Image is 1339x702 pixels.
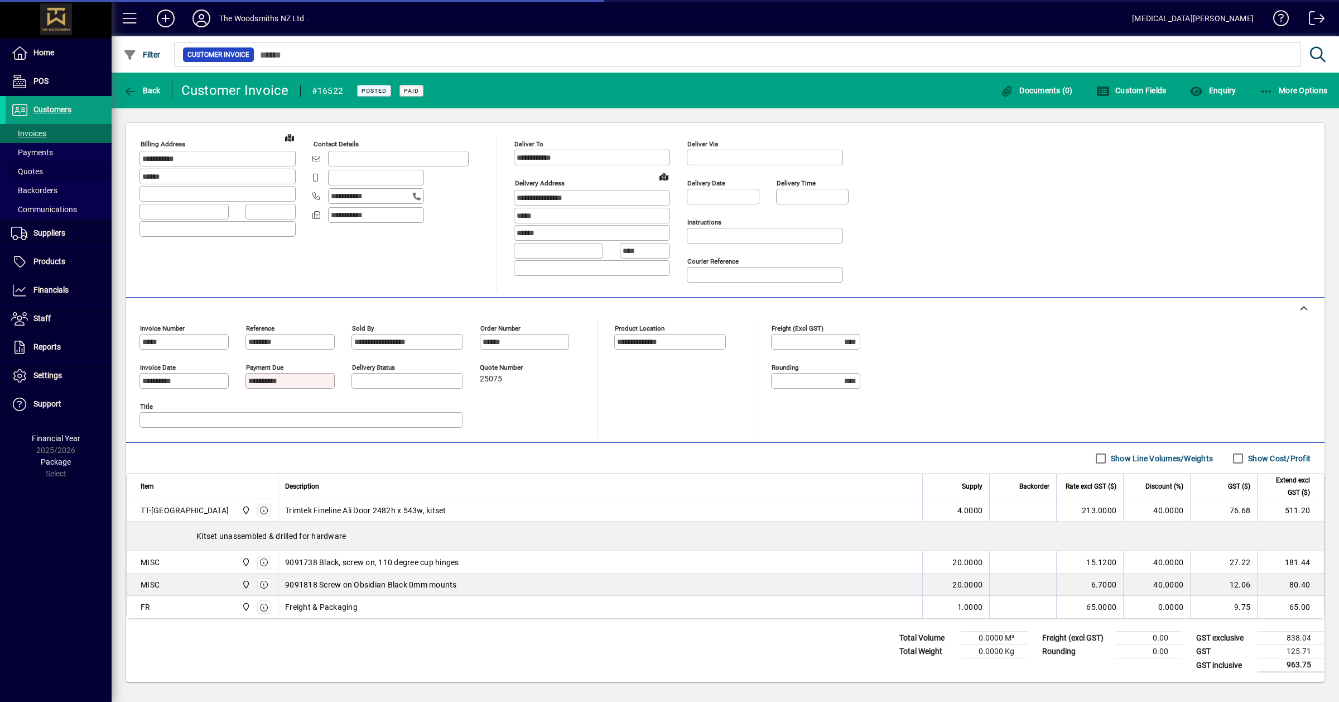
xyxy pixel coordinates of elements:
a: Settings [6,362,112,390]
a: View on map [655,168,673,185]
a: Staff [6,305,112,333]
span: Communications [11,205,77,214]
span: Payments [11,148,53,157]
span: Quotes [11,167,43,176]
span: The Woodsmiths [239,601,252,613]
mat-label: Rounding [772,364,798,371]
span: 4.0000 [957,505,983,516]
mat-label: Product location [615,324,664,332]
td: 40.0000 [1123,499,1190,522]
span: Freight & Packaging [285,601,358,613]
td: Freight (excl GST) [1037,632,1115,645]
div: Kitset unassembled & drilled for hardware [127,522,1324,551]
mat-label: Deliver via [687,140,718,148]
span: Invoices [11,129,46,138]
span: Discount (%) [1145,480,1183,493]
span: Supply [962,480,982,493]
div: 65.0000 [1063,601,1116,613]
button: Documents (0) [998,80,1076,101]
div: #16522 [312,82,344,100]
a: Reports [6,333,112,361]
label: Show Line Volumes/Weights [1109,453,1213,464]
div: MISC [141,579,160,590]
a: Products [6,248,112,276]
span: 1.0000 [957,601,983,613]
mat-label: Payment due [246,364,283,371]
div: TT-[GEOGRAPHIC_DATA] [141,505,229,516]
button: Enquiry [1187,80,1239,101]
td: 40.0000 [1123,574,1190,596]
a: Support [6,390,112,418]
span: Enquiry [1189,86,1236,95]
span: Financial Year [32,434,80,443]
span: 9091738 Black, screw on, 110 degree cup hinges [285,557,459,568]
span: Financials [33,285,69,294]
span: GST ($) [1228,480,1250,493]
span: Package [41,457,71,466]
td: Rounding [1037,645,1115,658]
td: 9.75 [1190,596,1257,618]
button: More Options [1257,80,1331,101]
a: View on map [281,128,298,146]
mat-label: Instructions [687,218,721,226]
td: 80.40 [1257,574,1324,596]
span: Trimtek Fineline Ali Door 2482h x 543w, kitset [285,505,446,516]
td: 181.44 [1257,551,1324,574]
app-page-header-button: Back [112,80,173,101]
a: Knowledge Base [1265,2,1289,39]
mat-label: Delivery status [352,364,395,371]
span: Support [33,399,61,408]
span: Paid [404,87,419,94]
button: Profile [184,8,219,28]
span: Home [33,48,54,57]
span: The Woodsmiths [239,556,252,569]
div: Customer Invoice [181,82,289,99]
span: Rate excl GST ($) [1066,480,1116,493]
mat-label: Courier Reference [687,257,739,265]
span: Documents (0) [1000,86,1073,95]
td: 12.06 [1190,574,1257,596]
td: 27.22 [1190,551,1257,574]
span: Products [33,257,65,266]
td: Total Weight [894,645,961,658]
mat-label: Reference [246,324,274,332]
div: 6.7000 [1063,579,1116,590]
td: 65.00 [1257,596,1324,618]
mat-label: Freight (excl GST) [772,324,823,332]
a: Home [6,39,112,67]
span: The Woodsmiths [239,579,252,591]
span: Suppliers [33,228,65,237]
span: The Woodsmiths [239,504,252,517]
a: Backorders [6,181,112,200]
div: 213.0000 [1063,505,1116,516]
label: Show Cost/Profit [1246,453,1311,464]
div: [MEDICAL_DATA][PERSON_NAME] [1132,9,1254,27]
div: FR [141,601,151,613]
span: Customer Invoice [187,49,249,60]
span: Posted [362,87,387,94]
td: GST inclusive [1191,658,1258,672]
a: Payments [6,143,112,162]
a: Suppliers [6,219,112,247]
span: POS [33,77,49,85]
td: 0.0000 M³ [961,632,1028,645]
td: 0.0000 Kg [961,645,1028,658]
span: Reports [33,342,61,351]
button: Back [121,80,163,101]
span: 9091818 Screw on Obsidian Black 0mm mounts [285,579,457,590]
span: Description [285,480,319,493]
td: 511.20 [1257,499,1324,522]
button: Filter [121,45,163,65]
a: Communications [6,200,112,219]
span: Quote number [480,364,547,371]
button: Custom Fields [1094,80,1169,101]
td: 838.04 [1258,632,1324,645]
mat-label: Sold by [352,324,374,332]
td: 0.0000 [1123,596,1190,618]
a: Financials [6,276,112,304]
span: Filter [123,50,161,59]
mat-label: Title [140,403,153,410]
span: More Options [1260,86,1328,95]
span: Item [141,480,154,493]
span: 20.0000 [952,557,982,568]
